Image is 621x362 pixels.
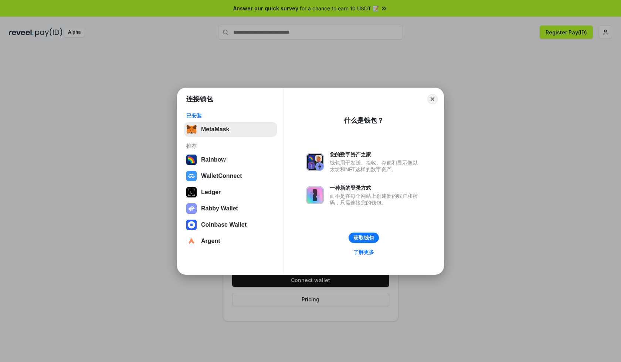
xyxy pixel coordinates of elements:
[186,124,197,135] img: svg+xml,%3Csvg%20fill%3D%22none%22%20height%3D%2233%22%20viewBox%3D%220%200%2035%2033%22%20width%...
[186,187,197,197] img: svg+xml,%3Csvg%20xmlns%3D%22http%3A%2F%2Fwww.w3.org%2F2000%2Fsvg%22%20width%3D%2228%22%20height%3...
[344,116,384,125] div: 什么是钱包？
[353,249,374,256] div: 了解更多
[186,143,275,149] div: 推荐
[330,193,421,206] div: 而不是在每个网站上创建新的账户和密码，只需连接您的钱包。
[186,236,197,246] img: svg+xml,%3Csvg%20width%3D%2228%22%20height%3D%2228%22%20viewBox%3D%220%200%2028%2028%22%20fill%3D...
[184,217,277,232] button: Coinbase Wallet
[201,189,221,196] div: Ledger
[201,205,238,212] div: Rabby Wallet
[330,185,421,191] div: 一种新的登录方式
[184,122,277,137] button: MetaMask
[349,247,379,257] a: 了解更多
[349,233,379,243] button: 获取钱包
[186,203,197,214] img: svg+xml,%3Csvg%20xmlns%3D%22http%3A%2F%2Fwww.w3.org%2F2000%2Fsvg%22%20fill%3D%22none%22%20viewBox...
[184,201,277,216] button: Rabby Wallet
[201,173,242,179] div: WalletConnect
[184,185,277,200] button: Ledger
[353,234,374,241] div: 获取钱包
[184,169,277,183] button: WalletConnect
[186,220,197,230] img: svg+xml,%3Csvg%20width%3D%2228%22%20height%3D%2228%22%20viewBox%3D%220%200%2028%2028%22%20fill%3D...
[186,155,197,165] img: svg+xml,%3Csvg%20width%3D%22120%22%20height%3D%22120%22%20viewBox%3D%220%200%20120%20120%22%20fil...
[306,153,324,171] img: svg+xml,%3Csvg%20xmlns%3D%22http%3A%2F%2Fwww.w3.org%2F2000%2Fsvg%22%20fill%3D%22none%22%20viewBox...
[201,126,229,133] div: MetaMask
[186,95,213,104] h1: 连接钱包
[184,152,277,167] button: Rainbow
[201,221,247,228] div: Coinbase Wallet
[186,171,197,181] img: svg+xml,%3Csvg%20width%3D%2228%22%20height%3D%2228%22%20viewBox%3D%220%200%2028%2028%22%20fill%3D...
[186,112,275,119] div: 已安装
[427,94,438,104] button: Close
[306,186,324,204] img: svg+xml,%3Csvg%20xmlns%3D%22http%3A%2F%2Fwww.w3.org%2F2000%2Fsvg%22%20fill%3D%22none%22%20viewBox...
[201,156,226,163] div: Rainbow
[201,238,220,244] div: Argent
[184,234,277,248] button: Argent
[330,159,421,173] div: 钱包用于发送、接收、存储和显示像以太坊和NFT这样的数字资产。
[330,151,421,158] div: 您的数字资产之家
